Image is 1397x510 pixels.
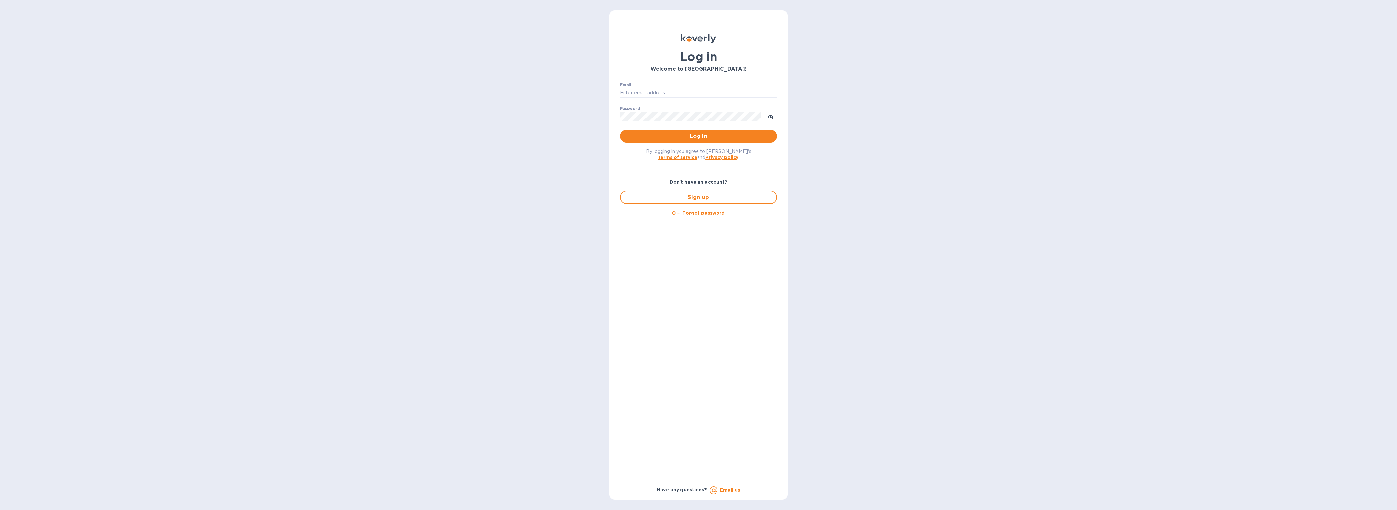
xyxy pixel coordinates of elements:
span: By logging in you agree to [PERSON_NAME]'s and . [646,149,751,160]
img: Koverly [681,34,716,43]
label: Email [620,83,631,87]
b: Have any questions? [657,487,707,492]
button: toggle password visibility [764,110,777,123]
span: Log in [625,132,772,140]
h1: Log in [620,50,777,64]
a: Privacy policy [705,155,738,160]
u: Forgot password [682,210,725,216]
button: Sign up [620,191,777,204]
input: Enter email address [620,88,777,98]
button: Log in [620,130,777,143]
span: Sign up [626,193,771,201]
label: Password [620,107,640,111]
b: Don't have an account? [670,179,728,185]
a: Email us [720,487,740,493]
a: Terms of service [658,155,697,160]
h3: Welcome to [GEOGRAPHIC_DATA]! [620,66,777,72]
